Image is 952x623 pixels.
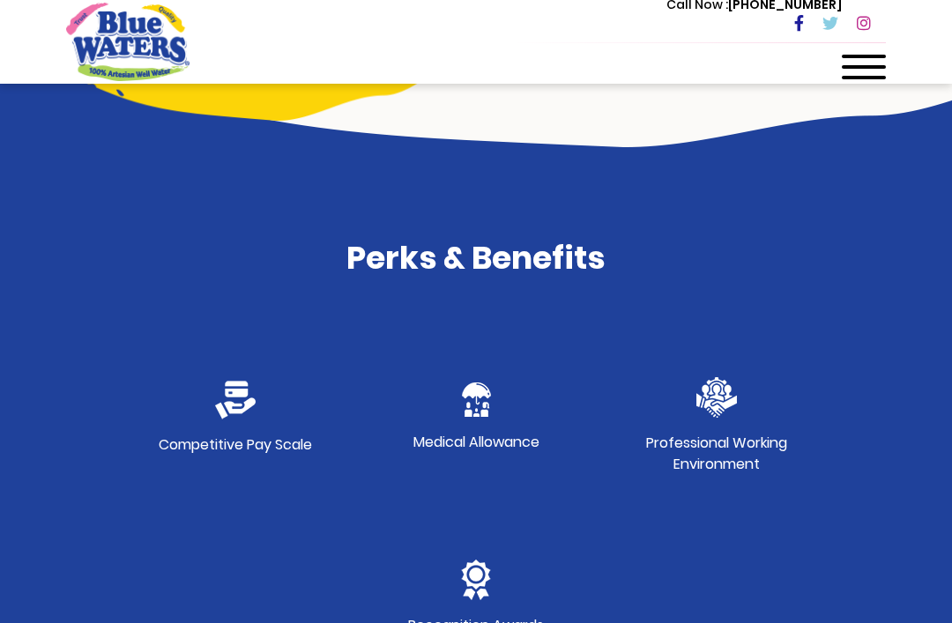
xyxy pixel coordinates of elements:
a: store logo [66,3,190,80]
p: Medical Allowance [413,432,539,453]
img: team.png [696,377,737,418]
img: medal.png [461,560,491,600]
img: career-intro-art.png [14,31,952,147]
p: Competitive Pay Scale [159,434,312,456]
img: credit-card.png [215,381,256,419]
img: protect.png [462,382,491,417]
p: Professional Working Environment [646,433,787,475]
h4: Perks & Benefits [66,239,886,277]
